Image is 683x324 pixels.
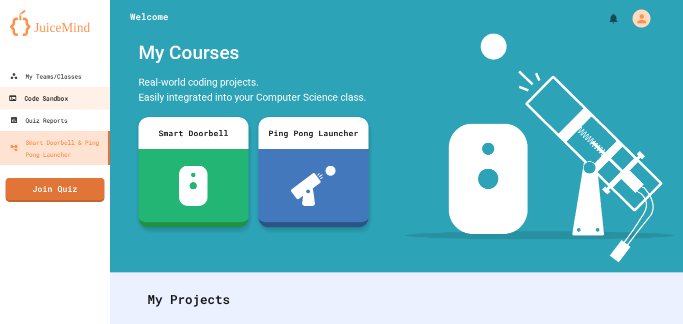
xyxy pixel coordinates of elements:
[10,10,100,36] img: logo-orange.svg
[258,117,368,149] div: Ping Pong Launcher
[10,70,81,82] div: My Teams/Classes
[589,10,622,27] div: My Notifications
[133,72,373,110] div: Real-world coding projects. Easily integrated into your Computer Science class.
[138,117,248,149] div: Smart Doorbell
[10,136,104,160] div: Smart Doorbell & Ping Pong Launcher
[622,7,653,30] div: My Account
[179,166,207,206] img: sdb-white.svg
[291,166,335,206] img: ppl-with-ball.png
[133,34,373,72] div: My Courses
[8,92,67,105] div: Code Sandbox
[5,178,104,202] a: Join Quiz
[405,34,673,262] img: banner-image-my-projects.png
[10,114,67,126] div: Quiz Reports
[137,280,655,319] div: My Projects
